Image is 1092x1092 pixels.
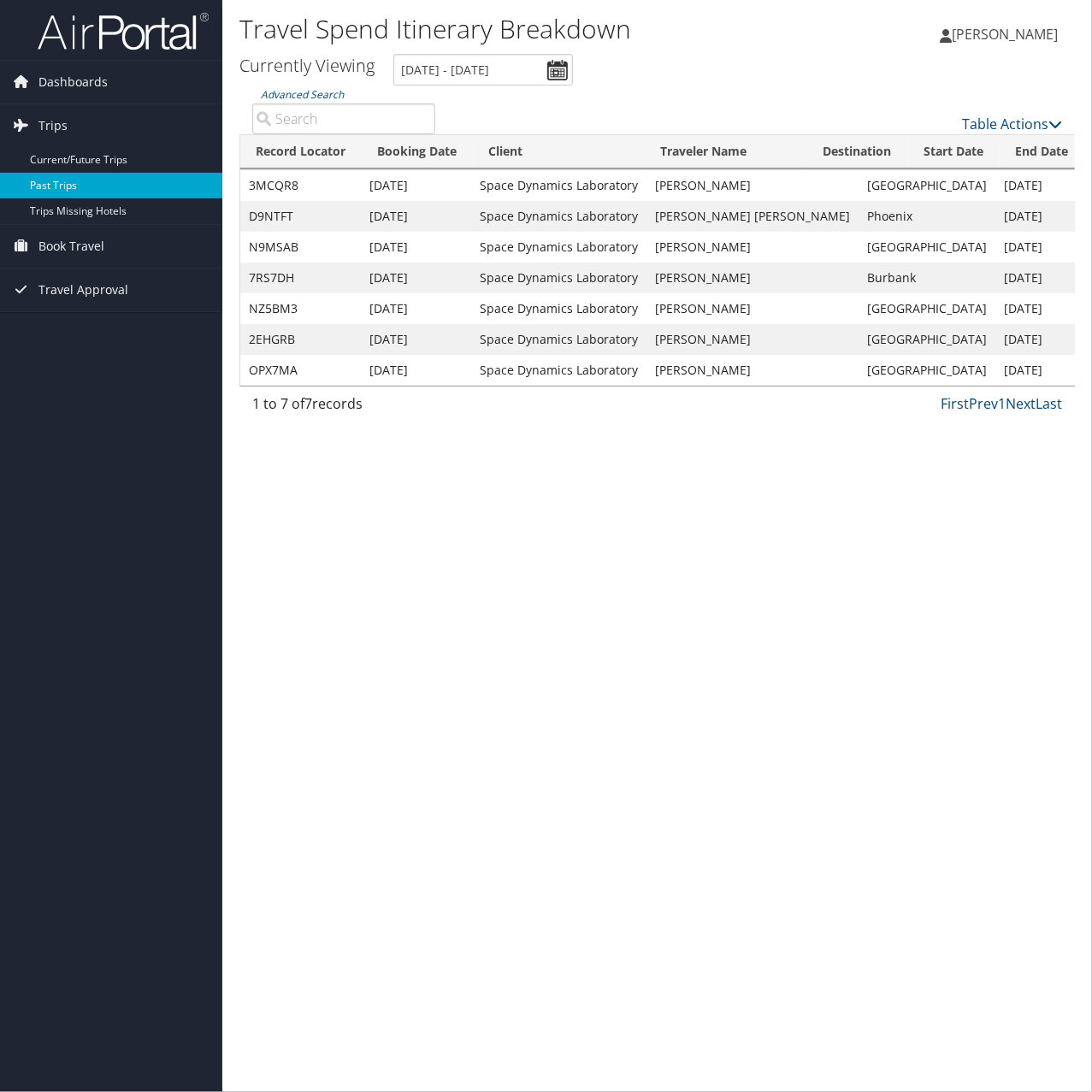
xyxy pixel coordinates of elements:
a: Table Actions [962,115,1062,133]
td: [PERSON_NAME] [646,232,859,263]
td: [PERSON_NAME] [646,355,859,386]
td: [PERSON_NAME] [646,170,859,201]
span: Travel Approval [38,269,128,311]
td: Space Dynamics Laboratory [471,170,646,201]
th: Destination: activate to sort column ascending [807,135,908,168]
td: [DATE] [361,263,471,293]
td: NZ5BM3 [240,293,361,324]
td: Phoenix [859,201,995,232]
td: [DATE] [995,201,1086,232]
h3: Currently Viewing [239,54,375,77]
td: Space Dynamics Laboratory [471,324,646,355]
span: Trips [38,104,68,147]
td: [DATE] [361,170,471,201]
span: [PERSON_NAME] [952,25,1058,44]
td: [DATE] [995,355,1086,386]
span: 7 [304,394,312,413]
th: Client: activate to sort column ascending [473,135,645,168]
td: [DATE] [361,201,471,232]
td: [PERSON_NAME] [646,324,859,355]
td: [DATE] [995,293,1086,324]
td: 7RS7DH [240,263,361,293]
div: 1 to 7 of records [252,393,435,422]
td: D9NTFT [240,201,361,232]
td: [GEOGRAPHIC_DATA] [859,355,995,386]
th: Start Date: activate to sort column ascending [908,135,1000,168]
th: Traveler Name: activate to sort column ascending [645,135,807,168]
th: Booking Date: activate to sort column ascending [362,135,473,168]
td: OPX7MA [240,355,361,386]
th: End Date: activate to sort column ascending [1000,135,1090,168]
img: airportal-logo.png [38,11,209,51]
td: [PERSON_NAME] [PERSON_NAME] [646,201,859,232]
td: N9MSAB [240,232,361,263]
a: First [941,394,969,413]
a: Advanced Search [261,87,344,102]
a: Last [1036,394,1062,413]
td: 2EHGRB [240,324,361,355]
td: [DATE] [995,324,1086,355]
td: [GEOGRAPHIC_DATA] [859,293,995,324]
td: [GEOGRAPHIC_DATA] [859,324,995,355]
td: Space Dynamics Laboratory [471,201,646,232]
td: [PERSON_NAME] [646,263,859,293]
input: Advanced Search [252,103,435,134]
td: 3MCQR8 [240,170,361,201]
td: Space Dynamics Laboratory [471,263,646,293]
td: [DATE] [361,293,471,324]
a: Next [1006,394,1036,413]
a: 1 [998,394,1006,413]
td: [GEOGRAPHIC_DATA] [859,232,995,263]
td: [DATE] [995,170,1086,201]
h1: Travel Spend Itinerary Breakdown [239,11,796,47]
th: Record Locator: activate to sort column ascending [240,135,362,168]
td: [DATE] [995,263,1086,293]
td: [DATE] [361,232,471,263]
td: [DATE] [361,324,471,355]
td: [PERSON_NAME] [646,293,859,324]
td: [GEOGRAPHIC_DATA] [859,170,995,201]
a: [PERSON_NAME] [940,9,1075,60]
span: Book Travel [38,225,104,268]
td: Space Dynamics Laboratory [471,355,646,386]
td: [DATE] [995,232,1086,263]
a: Prev [969,394,998,413]
span: Dashboards [38,61,108,103]
td: [DATE] [361,355,471,386]
td: Space Dynamics Laboratory [471,293,646,324]
td: Burbank [859,263,995,293]
input: [DATE] - [DATE] [393,54,573,86]
td: Space Dynamics Laboratory [471,232,646,263]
